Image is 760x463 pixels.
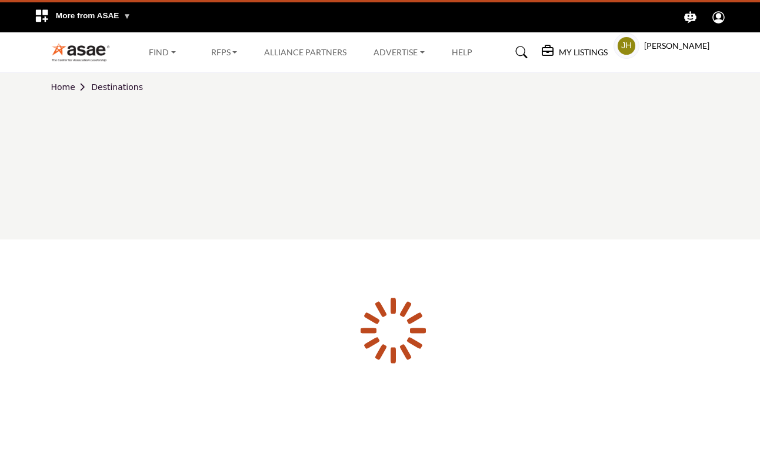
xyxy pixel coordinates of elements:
h5: My Listings [559,47,608,58]
a: Home [51,82,92,92]
a: RFPs [203,44,246,61]
img: Site Logo [51,42,116,62]
a: Find [141,44,184,61]
div: My Listings [542,45,608,59]
a: Help [452,47,472,57]
a: Destinations [91,82,143,92]
a: Search [504,43,535,62]
div: More from ASAE [27,2,138,32]
a: Alliance Partners [264,47,346,57]
span: More from ASAE [56,11,131,20]
h5: [PERSON_NAME] [644,40,709,52]
button: Show hide supplier dropdown [614,33,639,59]
a: Advertise [365,44,433,61]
